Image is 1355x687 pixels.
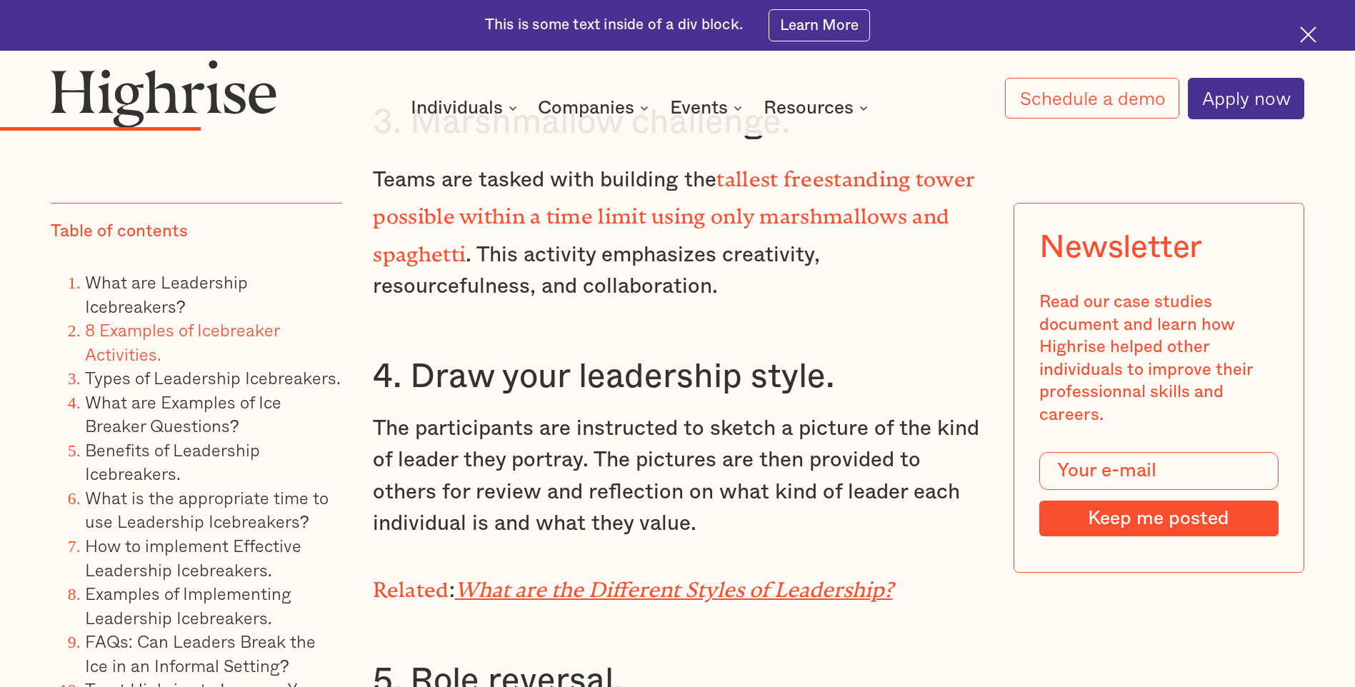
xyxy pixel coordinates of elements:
[1188,78,1304,119] a: Apply now
[1039,291,1278,426] div: Read our case studies document and learn how Highrise helped other individuals to improve their p...
[670,99,728,116] div: Events
[1039,452,1278,490] input: Your e-mail
[485,15,743,35] div: This is some text inside of a div block.
[85,484,329,535] a: What is the appropriate time to use Leadership Icebreakers?
[538,99,653,116] div: Companies
[1039,501,1278,536] input: Keep me posted
[85,269,248,319] a: What are Leadership Icebreakers?
[85,316,279,367] a: 8 Examples of Icebreaker Activities.
[1039,229,1202,266] div: Newsletter
[373,569,981,606] p: :
[411,99,503,116] div: Individuals
[1300,26,1316,43] img: Cross icon
[85,364,341,391] a: Types of Leadership Icebreakers.
[455,578,893,591] a: What are the Different Styles of Leadership?
[1039,452,1278,536] form: Modal Form
[85,628,316,678] a: FAQs: Can Leaders Break the Ice in an Informal Setting?
[51,59,277,128] img: Highrise logo
[411,99,521,116] div: Individuals
[538,99,634,116] div: Companies
[51,221,188,244] div: Table of contents
[373,578,449,591] strong: Related
[769,9,871,41] a: Learn More
[373,159,981,303] p: Teams are tasked with building the . This activity emphasizes creativity, resourcefulness, and co...
[373,356,981,398] h3: 4. Draw your leadership style.
[85,388,281,439] a: What are Examples of Ice Breaker Questions?
[1005,78,1179,119] a: Schedule a demo
[85,436,260,487] a: Benefits of Leadership Icebreakers.
[85,532,301,583] a: How to implement Effective Leadership Icebreakers.
[373,413,981,540] p: The participants are instructed to sketch a picture of the kind of leader they portray. The pictu...
[764,99,872,116] div: Resources
[85,580,291,631] a: Examples of Implementing Leadership Icebreakers.
[373,167,975,256] strong: tallest freestanding tower possible within a time limit using only marshmallows and spaghetti
[670,99,746,116] div: Events
[764,99,854,116] div: Resources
